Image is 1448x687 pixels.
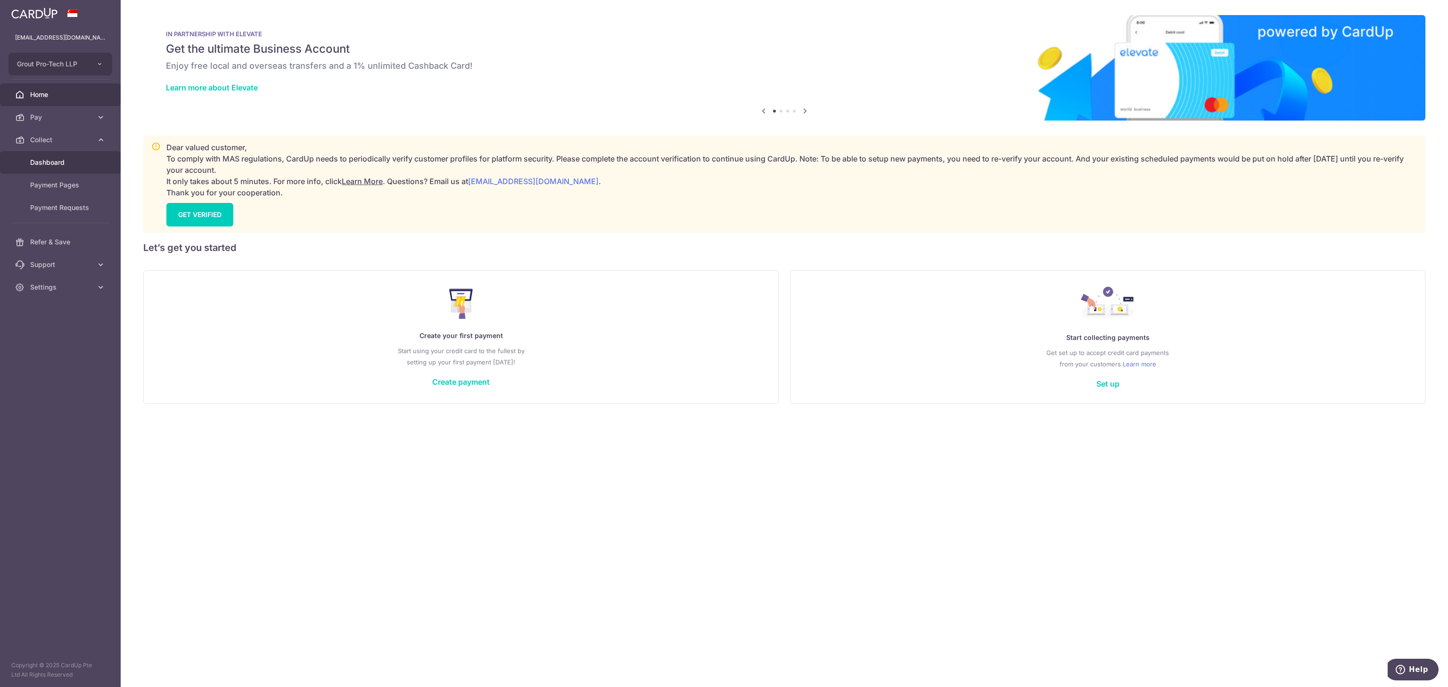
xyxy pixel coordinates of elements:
[163,345,759,368] p: Start using your credit card to the fullest by setting up your first payment [DATE]!
[166,41,1403,57] h5: Get the ultimate Business Account
[166,142,1417,198] p: Dear valued customer, To comply with MAS regulations, CardUp needs to periodically verify custome...
[166,83,258,92] a: Learn more about Elevate
[1081,287,1135,321] img: Collect Payment
[30,90,92,99] span: Home
[15,33,106,42] p: [EMAIL_ADDRESS][DOMAIN_NAME]
[1096,379,1119,388] a: Set up
[449,289,473,319] img: Make Payment
[166,30,1403,38] p: IN PARTNERSHIP WITH ELEVATE
[166,60,1403,72] h6: Enjoy free local and overseas transfers and a 1% unlimited Cashback Card!
[809,347,1406,370] p: Get set up to accept credit card payments from your customers.
[11,8,58,19] img: CardUp
[143,15,1425,121] img: Renovation banner
[809,332,1406,343] p: Start collecting payments
[30,283,92,292] span: Settings
[342,177,383,186] a: Learn More
[8,53,112,75] button: Grout Pro-Tech LLP
[30,180,92,190] span: Payment Pages
[163,330,759,341] p: Create your first payment
[30,203,92,212] span: Payment Requests
[30,158,92,167] span: Dashboard
[143,240,1425,255] h5: Let’s get you started
[17,59,87,69] span: Grout Pro-Tech LLP
[30,135,92,145] span: Collect
[432,377,490,387] a: Create payment
[30,113,92,122] span: Pay
[468,177,599,186] a: [EMAIL_ADDRESS][DOMAIN_NAME]
[30,237,92,247] span: Refer & Save
[1388,659,1439,682] iframe: Opens a widget where you can find more information
[166,203,233,226] a: GET VERIFIED
[1123,358,1156,370] a: Learn more
[30,260,92,269] span: Support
